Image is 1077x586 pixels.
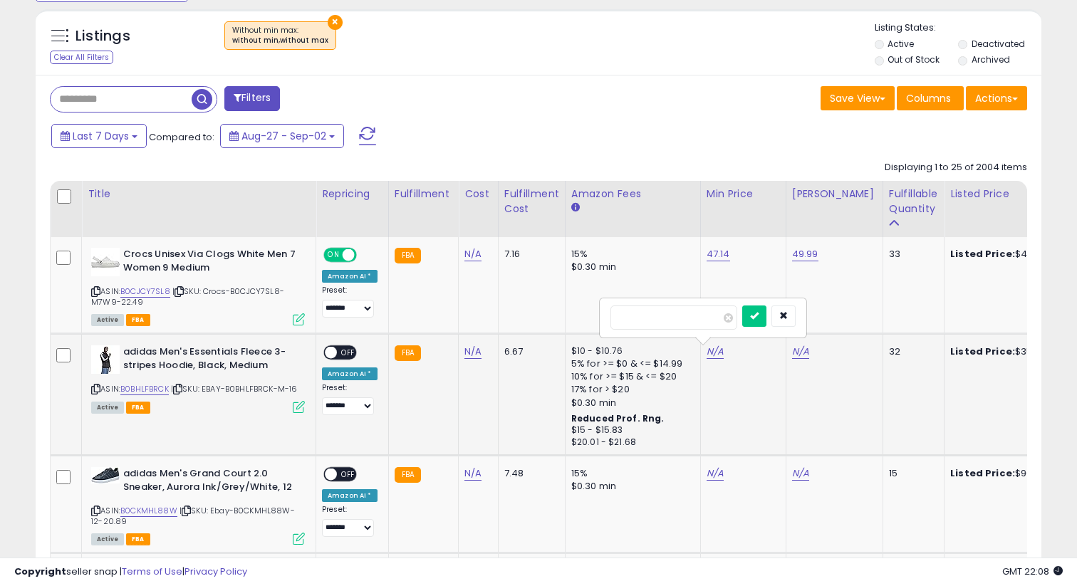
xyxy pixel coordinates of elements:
[504,187,559,216] div: Fulfillment Cost
[504,248,554,261] div: 7.16
[906,91,951,105] span: Columns
[395,467,421,483] small: FBA
[395,248,421,263] small: FBA
[91,345,305,412] div: ASIN:
[241,129,326,143] span: Aug-27 - Sep-02
[123,248,296,278] b: Crocs Unisex Via Clogs White Men 7 Women 9 Medium
[950,248,1068,261] div: $49.70
[232,36,328,46] div: without min,without max
[91,286,284,307] span: | SKU: Crocs-B0CJCY7SL8-M7W9-22.49
[322,383,378,415] div: Preset:
[224,86,280,111] button: Filters
[51,124,147,148] button: Last 7 Days
[464,345,482,359] a: N/A
[328,15,343,30] button: ×
[889,467,933,480] div: 15
[337,347,360,359] span: OFF
[184,565,247,578] a: Privacy Policy
[504,467,554,480] div: 7.48
[122,565,182,578] a: Terms of Use
[220,124,344,148] button: Aug-27 - Sep-02
[950,345,1068,358] div: $35.00
[120,505,177,517] a: B0CKMHL88W
[1002,565,1063,578] span: 2025-09-10 22:08 GMT
[73,129,129,143] span: Last 7 Days
[707,345,724,359] a: N/A
[889,248,933,261] div: 33
[571,412,665,424] b: Reduced Prof. Rng.
[571,397,690,409] div: $0.30 min
[91,467,120,483] img: 4120GWLYXIL._SL40_.jpg
[91,467,305,543] div: ASIN:
[792,345,809,359] a: N/A
[571,357,690,370] div: 5% for >= $0 & <= $14.99
[123,345,296,375] b: adidas Men's Essentials Fleece 3-stripes Hoodie, Black, Medium
[571,345,690,357] div: $10 - $10.76
[126,314,150,326] span: FBA
[322,187,383,202] div: Repricing
[322,270,378,283] div: Amazon AI *
[337,469,360,481] span: OFF
[149,130,214,144] span: Compared to:
[91,345,120,374] img: 41umVa8zU7L._SL40_.jpg
[322,505,378,537] div: Preset:
[325,249,343,261] span: ON
[50,51,113,64] div: Clear All Filters
[355,249,378,261] span: OFF
[395,187,452,202] div: Fulfillment
[950,466,1015,480] b: Listed Price:
[91,248,305,324] div: ASIN:
[120,286,170,298] a: B0CJCY7SL8
[889,187,938,216] div: Fulfillable Quantity
[91,533,124,545] span: All listings currently available for purchase on Amazon
[88,187,310,202] div: Title
[792,247,818,261] a: 49.99
[897,86,964,110] button: Columns
[464,247,482,261] a: N/A
[126,533,150,545] span: FBA
[875,21,1042,35] p: Listing States:
[707,187,780,202] div: Min Price
[792,466,809,481] a: N/A
[571,187,694,202] div: Amazon Fees
[707,247,730,261] a: 47.14
[888,38,914,50] label: Active
[571,467,690,480] div: 15%
[464,187,492,202] div: Cost
[972,38,1025,50] label: Deactivated
[91,248,120,276] img: 21n4JY9Tk3L._SL40_.jpg
[395,345,421,361] small: FBA
[966,86,1027,110] button: Actions
[464,466,482,481] a: N/A
[571,261,690,273] div: $0.30 min
[171,383,298,394] span: | SKU: EBAY-B0BHLFBRCK-M-16
[950,467,1068,480] div: $90.00
[950,187,1073,202] div: Listed Price
[14,565,247,579] div: seller snap | |
[571,202,580,214] small: Amazon Fees.
[322,489,378,502] div: Amazon AI *
[232,25,328,46] span: Without min max :
[126,402,150,414] span: FBA
[120,383,169,395] a: B0BHLFBRCK
[950,345,1015,358] b: Listed Price:
[322,286,378,318] div: Preset:
[889,345,933,358] div: 32
[885,161,1027,174] div: Displaying 1 to 25 of 2004 items
[707,466,724,481] a: N/A
[123,467,296,497] b: adidas Men's Grand Court 2.0 Sneaker, Aurora Ink/Grey/White, 12
[888,53,940,66] label: Out of Stock
[792,187,877,202] div: [PERSON_NAME]
[571,370,690,383] div: 10% for >= $15 & <= $20
[571,248,690,261] div: 15%
[571,436,690,449] div: $20.01 - $21.68
[91,505,295,526] span: | SKU: Ebay-B0CKMHL88W-12-20.89
[972,53,1010,66] label: Archived
[821,86,895,110] button: Save View
[76,26,130,46] h5: Listings
[571,424,690,436] div: $15 - $15.83
[571,383,690,396] div: 17% for > $20
[14,565,66,578] strong: Copyright
[91,314,124,326] span: All listings currently available for purchase on Amazon
[571,480,690,493] div: $0.30 min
